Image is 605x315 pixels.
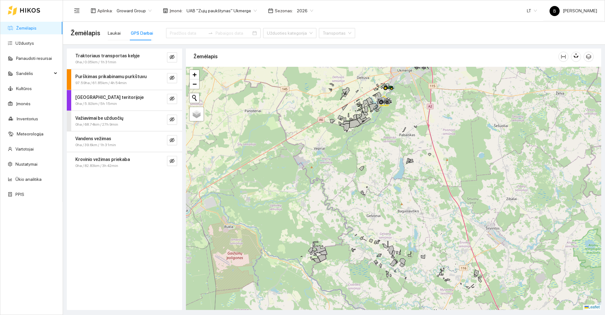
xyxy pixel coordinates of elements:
[17,131,43,136] a: Meteorologija
[297,6,313,15] span: 2026
[108,30,121,37] div: Laukai
[17,116,38,121] a: Inventorius
[553,6,556,16] span: B
[16,101,31,106] a: Įmonės
[67,111,182,131] div: Važiavimai be užduočių0ha / 68.74km / 27h 9mineye-invisible
[170,54,175,60] span: eye-invisible
[275,7,293,14] span: Sezonas :
[75,53,140,58] strong: Traktoriaus transportas kelyje
[187,6,257,15] span: UAB "Zujų paukštynas" Ukmerge
[67,69,182,90] div: Purškimas prikabinamu purkštuvu97.59ha / 61.85km / 4h 54mineye-invisible
[75,157,130,162] strong: Krovinio vežimas priekaba
[167,52,177,62] button: eye-invisible
[15,146,34,152] a: Vartotojai
[16,26,37,31] a: Žemėlapis
[67,49,182,69] div: Traktoriaus transportas kelyje0ha / 0.05km / 1h 31mineye-invisible
[15,192,24,197] a: PPIS
[190,107,204,121] a: Layers
[15,162,37,167] a: Nustatymai
[216,30,251,37] input: Pabaigos data
[208,31,213,36] span: swap-right
[97,7,113,14] span: Aplinka :
[170,117,175,123] span: eye-invisible
[75,122,118,128] span: 0ha / 68.74km / 27h 9min
[585,305,600,309] a: Leaflet
[71,4,83,17] button: menu-fold
[558,52,568,62] button: column-width
[170,96,175,102] span: eye-invisible
[170,75,175,81] span: eye-invisible
[190,79,199,89] a: Zoom out
[527,6,537,15] span: LT
[75,74,147,79] strong: Purškimas prikabinamu purkštuvu
[117,6,152,15] span: Groward Group
[75,163,118,169] span: 0ha / 82.83km / 3h 42min
[170,7,183,14] span: Įmonė :
[167,94,177,104] button: eye-invisible
[75,101,117,107] span: 0ha / 5.92km / 5h 15min
[15,177,42,182] a: Ūkio analitika
[163,8,168,13] span: shop
[170,30,205,37] input: Pradžios data
[75,59,116,65] span: 0ha / 0.05km / 1h 31min
[170,138,175,144] span: eye-invisible
[559,54,568,59] span: column-width
[167,156,177,166] button: eye-invisible
[268,8,273,13] span: calendar
[16,86,32,91] a: Kultūros
[208,31,213,36] span: to
[170,158,175,164] span: eye-invisible
[75,80,127,86] span: 97.59ha / 61.85km / 4h 54min
[75,136,111,141] strong: Vandens vežimas
[193,48,558,66] div: Žemėlapis
[190,93,199,103] button: Initiate a new search
[67,90,182,111] div: [GEOGRAPHIC_DATA] teritorijoje0ha / 5.92km / 5h 15mineye-invisible
[16,67,52,80] span: Sandėlis
[193,80,197,88] span: −
[16,56,52,61] a: Panaudoti resursai
[190,70,199,79] a: Zoom in
[67,152,182,173] div: Krovinio vežimas priekaba0ha / 82.83km / 3h 42mineye-invisible
[15,41,34,46] a: Užduotys
[167,73,177,83] button: eye-invisible
[167,115,177,125] button: eye-invisible
[74,8,80,14] span: menu-fold
[131,30,153,37] div: GPS Darbai
[75,142,116,148] span: 0ha / 39.6km / 1h 31min
[167,135,177,145] button: eye-invisible
[75,95,144,100] strong: [GEOGRAPHIC_DATA] teritorijoje
[67,131,182,152] div: Vandens vežimas0ha / 39.6km / 1h 31mineye-invisible
[193,71,197,78] span: +
[91,8,96,13] span: layout
[550,8,597,13] span: [PERSON_NAME]
[75,116,123,121] strong: Važiavimai be užduočių
[71,28,100,38] span: Žemėlapis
